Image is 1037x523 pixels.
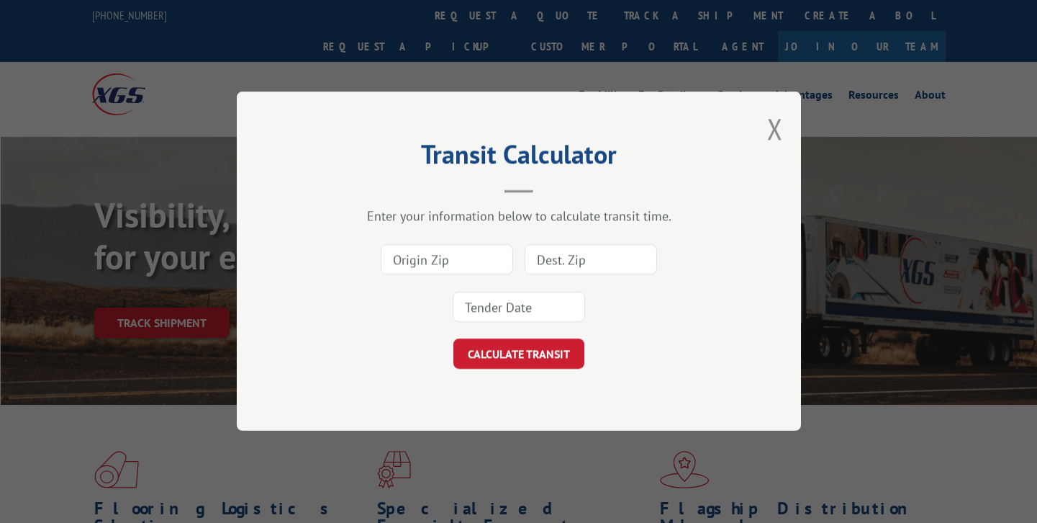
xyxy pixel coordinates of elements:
[525,245,657,275] input: Dest. Zip
[381,245,513,275] input: Origin Zip
[767,109,783,148] button: Close modal
[453,292,585,323] input: Tender Date
[453,339,584,370] button: CALCULATE TRANSIT
[309,208,729,225] div: Enter your information below to calculate transit time.
[309,144,729,171] h2: Transit Calculator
